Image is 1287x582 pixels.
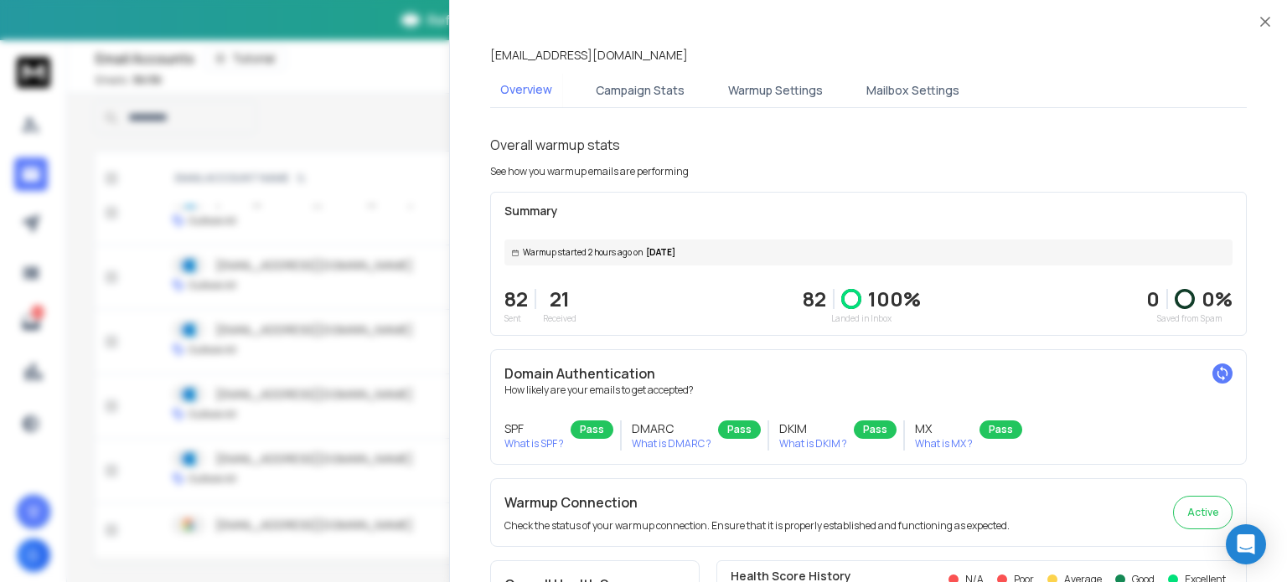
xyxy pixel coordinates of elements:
p: 82 [803,286,826,312]
h3: SPF [504,420,564,437]
div: Pass [571,420,613,439]
h2: Warmup Connection [504,492,1010,512]
h3: DMARC [632,420,711,437]
p: What is DKIM ? [779,437,847,451]
button: Active [1173,496,1233,529]
p: Saved from Spam [1146,312,1233,325]
button: Campaign Stats [586,72,695,109]
div: Pass [854,420,897,439]
p: 100 % [868,286,921,312]
p: [EMAIL_ADDRESS][DOMAIN_NAME] [490,47,688,64]
p: See how you warmup emails are performing [490,165,689,178]
p: Check the status of your warmup connection. Ensure that it is properly established and functionin... [504,519,1010,533]
div: Pass [979,420,1022,439]
span: Warmup started 2 hours ago on [523,246,643,259]
button: Warmup Settings [718,72,833,109]
strong: 0 [1146,285,1160,312]
h3: DKIM [779,420,847,437]
div: [DATE] [504,239,1233,265]
p: Received [543,312,576,325]
div: Open Intercom Messenger [1226,524,1266,564]
p: Landed in Inbox [803,312,921,325]
p: 21 [543,286,576,312]
p: 82 [504,286,528,312]
button: Mailbox Settings [856,72,969,109]
p: What is DMARC ? [632,437,711,451]
p: What is MX ? [915,437,973,451]
p: Summary [504,203,1233,219]
p: 0 % [1202,286,1233,312]
h1: Overall warmup stats [490,135,620,155]
p: How likely are your emails to get accepted? [504,384,1233,397]
div: Pass [718,420,761,439]
h2: Domain Authentication [504,363,1233,384]
h3: MX [915,420,973,437]
p: Sent [504,312,528,325]
p: What is SPF ? [504,437,564,451]
button: Overview [490,71,562,110]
